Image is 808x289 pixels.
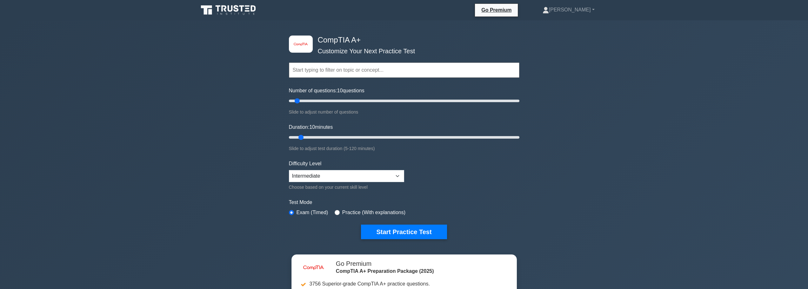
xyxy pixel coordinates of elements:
button: Start Practice Test [361,225,447,239]
a: Go Premium [477,6,515,14]
label: Exam (Timed) [297,209,328,216]
div: Slide to adjust number of questions [289,108,519,116]
label: Duration: minutes [289,123,333,131]
span: 10 [337,88,343,93]
span: 10 [309,124,315,130]
div: Choose based on your current skill level [289,183,404,191]
label: Practice (With explanations) [342,209,405,216]
div: Slide to adjust test duration (5-120 minutes) [289,145,519,152]
label: Test Mode [289,199,519,206]
label: Difficulty Level [289,160,322,167]
h4: CompTIA A+ [315,36,488,45]
label: Number of questions: questions [289,87,364,95]
input: Start typing to filter on topic or concept... [289,62,519,78]
a: [PERSON_NAME] [527,3,610,16]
